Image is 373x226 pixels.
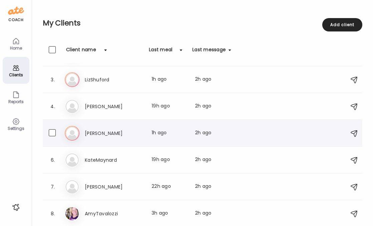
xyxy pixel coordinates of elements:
[195,102,231,110] div: 2h ago
[85,183,144,191] h3: [PERSON_NAME]
[49,210,57,218] div: 8.
[85,156,144,164] h3: KateMaynard
[152,210,187,218] div: 3h ago
[195,156,231,164] div: 2h ago
[66,46,96,57] div: Client name
[149,46,172,57] div: Last meal
[195,129,231,137] div: 2h ago
[8,17,23,23] div: coach
[85,129,144,137] h3: [PERSON_NAME]
[43,18,362,28] h2: My Clients
[152,102,187,110] div: 19h ago
[152,129,187,137] div: 1h ago
[85,102,144,110] h3: [PERSON_NAME]
[4,126,28,131] div: Settings
[152,156,187,164] div: 19h ago
[49,183,57,191] div: 7.
[152,76,187,84] div: 1h ago
[152,183,187,191] div: 22h ago
[322,18,362,31] div: Add client
[85,210,144,218] h3: AmyTavalozzi
[195,183,231,191] div: 2h ago
[4,46,28,50] div: Home
[4,73,28,77] div: Clients
[192,46,226,57] div: Last message
[49,102,57,110] div: 4.
[85,76,144,84] h3: LizShuford
[8,5,24,16] img: ate
[49,156,57,164] div: 6.
[49,76,57,84] div: 3.
[195,210,231,218] div: 2h ago
[195,76,231,84] div: 2h ago
[4,99,28,104] div: Reports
